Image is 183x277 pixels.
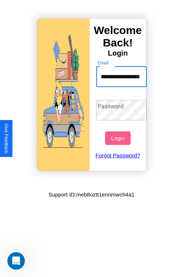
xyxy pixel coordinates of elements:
h4: Login [90,49,146,57]
label: Email [98,60,109,66]
a: Forgot Password? [93,145,143,166]
iframe: Intercom live chat [7,252,25,270]
h3: Welcome Back! [90,24,146,49]
img: gif [37,19,90,171]
div: Give Feedback [4,124,9,153]
button: Login [105,131,130,145]
p: Support ID: meb8oztt1ennmwch4a1 [48,190,134,199]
